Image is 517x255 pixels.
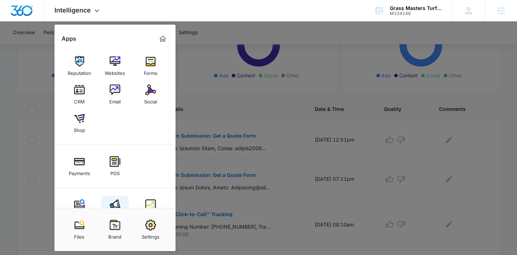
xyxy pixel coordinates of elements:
div: Domain: [DOMAIN_NAME] [19,19,78,24]
a: Social [137,81,164,108]
h2: Apps [62,35,76,42]
a: Intelligence [137,196,164,223]
div: Email [109,95,121,104]
a: Marketing 360® Dashboard [157,33,168,45]
img: logo_orange.svg [11,11,17,17]
a: Shop [66,109,93,137]
a: Ads [101,196,129,223]
a: Files [66,216,93,243]
a: Reputation [66,52,93,80]
a: Brand [101,216,129,243]
img: website_grey.svg [11,19,17,24]
div: CRM [74,95,85,104]
a: Email [101,81,129,108]
div: Websites [105,67,125,76]
div: Forms [144,67,157,76]
a: POS [101,153,129,180]
div: Brand [108,230,121,240]
div: account name [390,5,442,11]
a: Forms [137,52,164,80]
img: tab_domain_overview_orange.svg [19,41,25,47]
div: Payments [69,167,90,176]
div: Social [144,95,157,104]
div: POS [110,167,120,176]
div: account id [390,11,442,16]
div: Domain Overview [27,42,64,47]
div: Files [74,230,84,240]
a: Content [66,196,93,223]
img: tab_keywords_by_traffic_grey.svg [71,41,77,47]
a: Websites [101,52,129,80]
div: Reputation [68,67,91,76]
div: Keywords by Traffic [79,42,120,47]
div: Shop [74,124,85,133]
span: Intelligence [54,6,91,14]
a: Payments [66,153,93,180]
div: v 4.0.25 [20,11,35,17]
a: Settings [137,216,164,243]
div: Settings [142,230,160,240]
a: CRM [66,81,93,108]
